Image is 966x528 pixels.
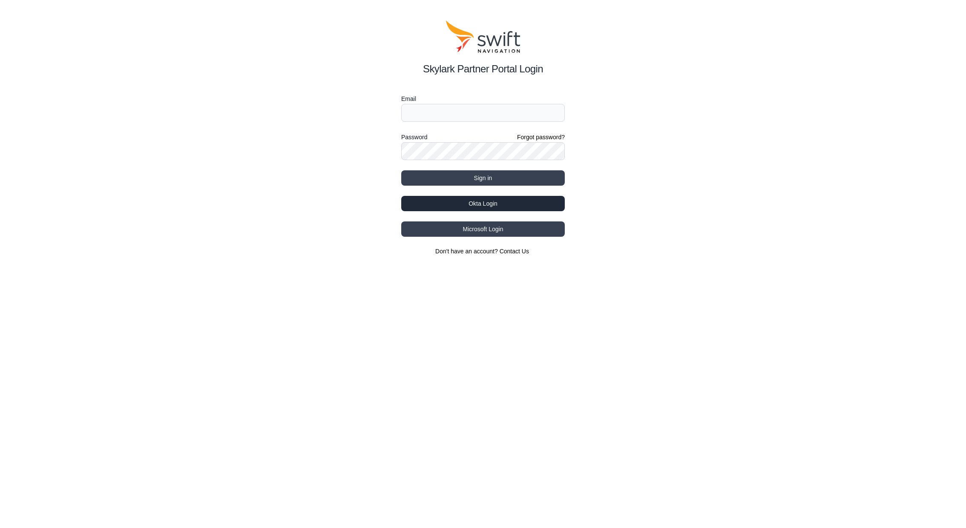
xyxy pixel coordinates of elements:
a: Forgot password? [517,133,565,141]
button: Microsoft Login [401,221,565,237]
label: Password [401,132,427,142]
button: Okta Login [401,196,565,211]
section: Don't have an account? [401,247,565,255]
label: Email [401,94,565,104]
a: Contact Us [500,248,529,255]
h2: Skylark Partner Portal Login [401,61,565,77]
button: Sign in [401,170,565,186]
